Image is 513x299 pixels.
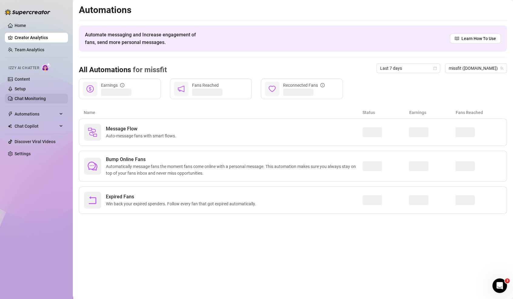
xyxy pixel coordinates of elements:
[492,278,507,293] iframe: Intercom live chat
[268,85,276,92] span: heart
[84,109,363,116] article: Name
[15,33,63,42] a: Creator Analytics
[15,96,46,101] a: Chat Monitoring
[101,82,124,89] div: Earnings
[88,161,97,171] span: comment
[88,127,97,137] img: svg%3e
[106,125,179,133] span: Message Flow
[450,34,501,43] a: Learn How To Use
[106,156,363,163] span: Bump Online Fans
[106,193,258,200] span: Expired Fans
[79,65,167,75] h3: All Automations
[86,85,94,92] span: dollar
[192,83,219,88] span: Fans Reached
[449,64,503,73] span: missfit (miss.fit)
[106,163,363,176] span: Automatically message fans the moment fans come online with a personal message. This automation m...
[455,36,459,41] span: read
[42,63,51,72] img: AI Chatter
[320,83,325,87] span: info-circle
[5,9,50,15] img: logo-BBDzfeDw.svg
[500,66,504,70] span: team
[456,109,502,116] article: Fans Reached
[283,82,325,89] div: Reconnected Fans
[15,23,26,28] a: Home
[15,121,58,131] span: Chat Copilot
[380,64,437,73] span: Last 7 days
[363,109,409,116] article: Status
[15,151,31,156] a: Settings
[15,77,30,82] a: Content
[8,65,39,71] span: Izzy AI Chatter
[461,35,496,42] span: Learn How To Use
[15,47,44,52] a: Team Analytics
[177,85,185,92] span: notification
[120,83,124,87] span: info-circle
[505,278,510,283] span: 3
[15,109,58,119] span: Automations
[88,195,97,205] span: rollback
[433,66,437,70] span: calendar
[8,112,13,116] span: thunderbolt
[15,139,56,144] a: Discover Viral Videos
[15,86,26,91] a: Setup
[79,4,507,16] h2: Automations
[106,133,179,139] span: Auto-message fans with smart flows.
[106,200,258,207] span: Win back your expired spenders. Follow every fan that got expired automatically.
[85,31,202,46] span: Automate messaging and Increase engagement of fans, send more personal messages.
[131,66,167,74] span: for missfit
[8,124,12,128] img: Chat Copilot
[409,109,456,116] article: Earnings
